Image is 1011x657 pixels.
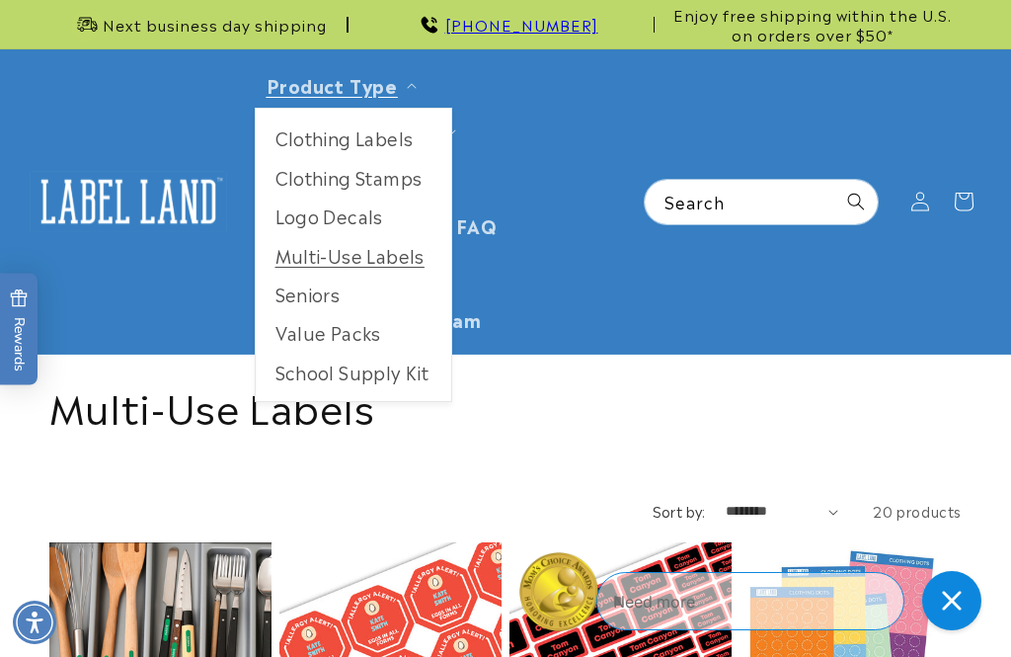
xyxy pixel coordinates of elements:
[653,501,706,521] label: Sort by:
[834,180,878,223] button: Search
[256,119,451,157] a: Clothing Labels
[445,13,598,36] a: call 732-987-3915
[456,213,498,236] span: FAQ
[444,202,509,248] a: FAQ
[255,61,425,108] summary: Product Type
[256,275,451,313] a: Seniors
[256,313,451,352] a: Value Packs
[256,158,451,197] a: Clothing Stamps
[662,5,962,43] span: Enjoy free shipping within the U.S. on orders over $50*
[256,236,451,275] a: Multi-Use Labels
[103,15,327,35] span: Next business day shipping
[49,379,962,431] h1: Multi-Use Labels
[10,288,29,370] span: Rewards
[16,499,250,558] iframe: Sign Up via Text for Offers
[23,164,235,240] a: Label Land
[30,171,227,232] img: Label Land
[256,197,451,235] a: Logo Decals
[13,601,56,644] div: Accessibility Menu
[596,564,991,637] iframe: Gorgias Floating Chat
[256,353,451,391] a: School Supply Kit
[873,501,962,521] span: 20 products
[267,71,398,98] a: Product Type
